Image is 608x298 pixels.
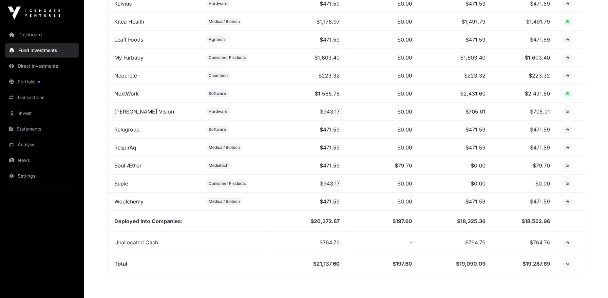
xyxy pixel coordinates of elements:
td: $943.17 [269,103,346,121]
td: $471.59 [419,121,492,139]
a: Direct Investments [5,59,79,73]
iframe: Chat Widget [575,267,608,298]
td: $471.59 [269,193,346,211]
td: $20,372.87 [269,211,346,232]
td: $705.01 [492,103,556,121]
a: NextWork [114,90,139,97]
td: $197.60 [346,253,419,274]
td: $0.00 [346,31,419,49]
td: $1,178.97 [269,13,346,31]
a: Supie [114,180,128,187]
span: Consumer Products [209,181,246,186]
td: $0.00 [346,139,419,157]
td: $0.00 [346,103,419,121]
td: $0.00 [346,49,419,67]
span: Cleantech [209,73,228,78]
a: Invest [5,106,79,120]
span: Software [209,91,226,96]
td: $471.59 [492,31,556,49]
td: $0.00 [346,193,419,211]
span: Mediatech [209,163,228,168]
span: Medical/ Biotech [209,145,240,150]
td: $1,565.76 [269,85,346,103]
a: News [5,153,79,167]
span: Hardware [209,1,227,6]
span: Unallocated Cash [114,239,158,246]
td: $471.59 [269,31,346,49]
td: Total [108,253,269,274]
td: $0.00 [492,175,556,193]
td: $79.70 [346,157,419,175]
span: $764.76 [465,239,485,246]
td: $471.59 [419,31,492,49]
td: $0.00 [346,67,419,85]
td: $223.32 [492,67,556,85]
span: Medical/ Biotech [209,19,240,24]
span: Software [209,127,226,132]
td: $1,491.79 [492,13,556,31]
td: $1,603.40 [269,49,346,67]
a: Fund Investments [5,43,79,58]
td: $471.59 [492,139,556,157]
td: $79.70 [492,157,556,175]
td: $0.00 [419,157,492,175]
td: $18,522.96 [492,211,556,232]
td: $19,287.69 [492,253,556,274]
td: $705.01 [419,103,492,121]
td: $943.17 [269,175,346,193]
td: $0.00 [346,175,419,193]
span: Medical/ Biotech [209,199,240,204]
span: $764.76 [530,239,550,246]
a: Kelvius [114,0,132,7]
a: Leaft Foods [114,36,143,43]
a: Portfolio [5,75,79,89]
td: $2,431.60 [492,85,556,103]
td: $1,603.40 [492,49,556,67]
td: $0.00 [346,121,419,139]
td: $0.00 [419,175,492,193]
td: Deployed into Companies: [108,211,269,232]
a: Settings [5,169,79,183]
td: $471.59 [269,139,346,157]
a: Statements [5,122,79,136]
td: $471.59 [492,121,556,139]
td: $18,325.36 [419,211,492,232]
td: $471.59 [269,157,346,175]
td: $223.32 [269,67,346,85]
span: - [410,239,412,246]
span: Hardware [209,109,227,114]
td: $471.59 [419,139,492,157]
a: Neocrete [114,72,137,79]
a: RespirAq [114,144,136,151]
td: $0.00 [346,13,419,31]
a: Woolchemy [114,198,143,205]
a: Kitea Health [114,18,144,25]
a: Analysis [5,137,79,152]
a: Soul Æther [114,162,142,169]
td: $471.59 [492,193,556,211]
img: Icehouse Ventures Logo [8,7,60,20]
a: Transactions [5,90,79,105]
span: Consumer Products [209,55,246,60]
td: $0.00 [346,85,419,103]
td: $471.59 [419,193,492,211]
a: Dashboard [5,27,79,42]
span: Agritech [209,37,225,42]
a: [PERSON_NAME] Vision [114,108,174,115]
td: $223.32 [419,67,492,85]
td: $19,090.09 [419,253,492,274]
td: $1,491.79 [419,13,492,31]
td: $471.59 [269,121,346,139]
td: $21,137.60 [269,253,346,274]
td: $2,431.60 [419,85,492,103]
a: My Furbaby [114,54,143,61]
span: $764.76 [319,239,340,246]
a: Relugroup [114,126,140,133]
td: $197.60 [346,211,419,232]
td: $1,603.40 [419,49,492,67]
